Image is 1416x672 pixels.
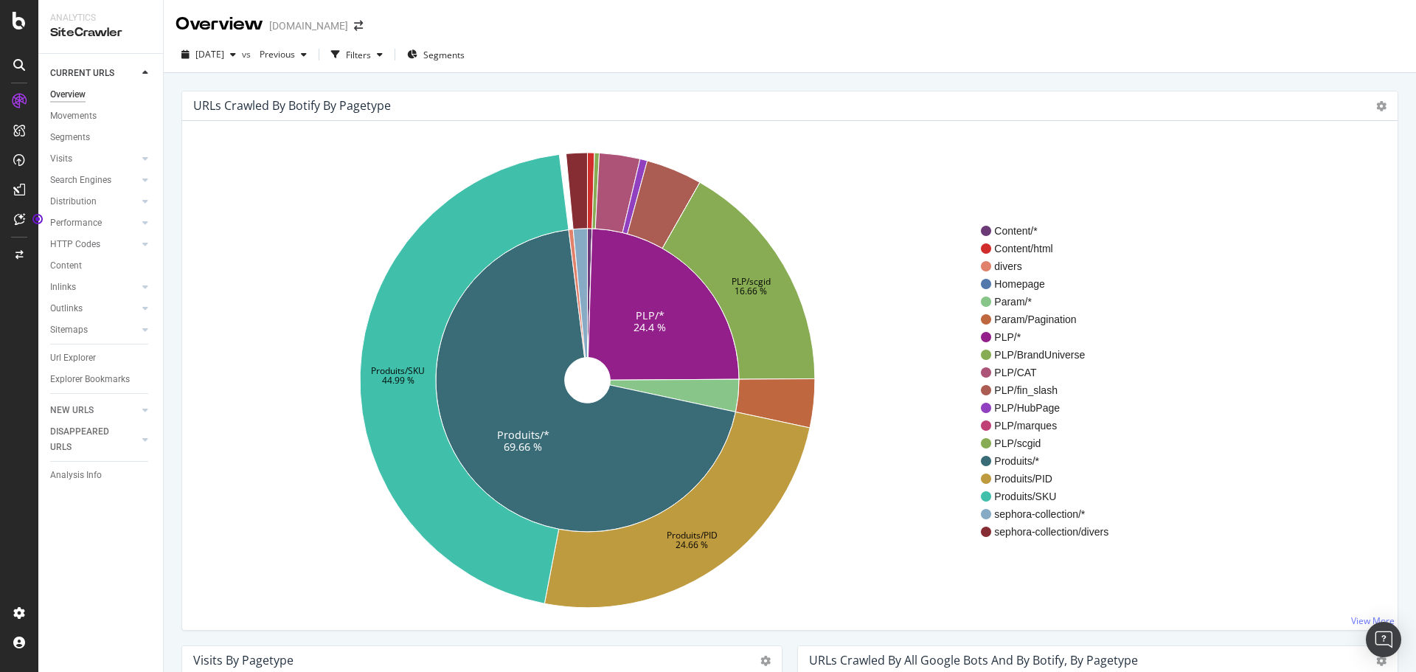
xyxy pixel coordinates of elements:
[1351,614,1395,627] a: View More
[325,43,389,66] button: Filters
[994,489,1108,504] span: Produits/SKU
[994,224,1108,238] span: Content/*
[269,18,348,33] div: [DOMAIN_NAME]
[50,350,153,366] a: Url Explorer
[994,312,1108,327] span: Param/Pagination
[50,87,153,103] a: Overview
[994,259,1108,274] span: divers
[994,524,1108,539] span: sephora-collection/divers
[50,280,138,295] a: Inlinks
[254,48,295,60] span: Previous
[994,436,1108,451] span: PLP/scgid
[176,43,242,66] button: [DATE]
[50,301,138,316] a: Outlinks
[994,454,1108,468] span: Produits/*
[31,212,44,226] div: Tooltip anchor
[193,651,294,671] h4: Visits by pagetype
[50,12,151,24] div: Analytics
[50,237,138,252] a: HTTP Codes
[994,471,1108,486] span: Produits/PID
[994,401,1108,415] span: PLP/HubPage
[994,507,1108,522] span: sephora-collection/*
[346,49,371,61] div: Filters
[1376,656,1386,666] i: Options
[994,347,1108,362] span: PLP/BrandUniverse
[50,301,83,316] div: Outlinks
[50,322,138,338] a: Sitemaps
[994,277,1108,291] span: Homepage
[994,383,1108,398] span: PLP/fin_slash
[994,294,1108,309] span: Param/*
[50,215,138,231] a: Performance
[1376,101,1386,111] i: Options
[735,284,768,297] text: 16.66 %
[50,280,76,295] div: Inlinks
[50,468,102,483] div: Analysis Info
[994,330,1108,344] span: PLP/*
[401,43,471,66] button: Segments
[50,424,138,455] a: DISAPPEARED URLS
[354,21,363,31] div: arrow-right-arrow-left
[50,151,72,167] div: Visits
[50,424,125,455] div: DISAPPEARED URLS
[809,651,1138,671] h4: URLs Crawled by All Google Bots and by Botify, by pagetype
[636,308,664,322] text: PLP/*
[634,319,666,333] text: 24.4 %
[50,350,96,366] div: Url Explorer
[50,108,153,124] a: Movements
[50,130,153,145] a: Segments
[195,48,224,60] span: 2025 Aug. 17th
[50,258,153,274] a: Content
[50,372,153,387] a: Explorer Bookmarks
[50,194,97,209] div: Distribution
[50,237,100,252] div: HTTP Codes
[176,12,263,37] div: Overview
[50,322,88,338] div: Sitemaps
[1366,622,1401,657] div: Open Intercom Messenger
[371,364,425,377] text: Produits/SKU
[193,96,391,116] h4: URLs Crawled By Botify By pagetype
[50,403,138,418] a: NEW URLS
[994,241,1108,256] span: Content/html
[50,66,114,81] div: CURRENT URLS
[50,108,97,124] div: Movements
[994,418,1108,433] span: PLP/marques
[50,24,151,41] div: SiteCrawler
[994,365,1108,380] span: PLP/CAT
[50,130,90,145] div: Segments
[497,428,549,442] text: Produits/*
[760,656,771,666] i: Options
[50,215,102,231] div: Performance
[423,49,465,61] span: Segments
[50,403,94,418] div: NEW URLS
[382,374,414,387] text: 44.99 %
[676,538,709,551] text: 24.66 %
[50,258,82,274] div: Content
[504,440,543,454] text: 69.66 %
[50,372,130,387] div: Explorer Bookmarks
[667,529,718,541] text: Produits/PID
[50,66,138,81] a: CURRENT URLS
[242,48,254,60] span: vs
[254,43,313,66] button: Previous
[50,173,138,188] a: Search Engines
[50,194,138,209] a: Distribution
[50,468,153,483] a: Analysis Info
[50,87,86,103] div: Overview
[50,151,138,167] a: Visits
[50,173,111,188] div: Search Engines
[732,274,771,287] text: PLP/scgid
